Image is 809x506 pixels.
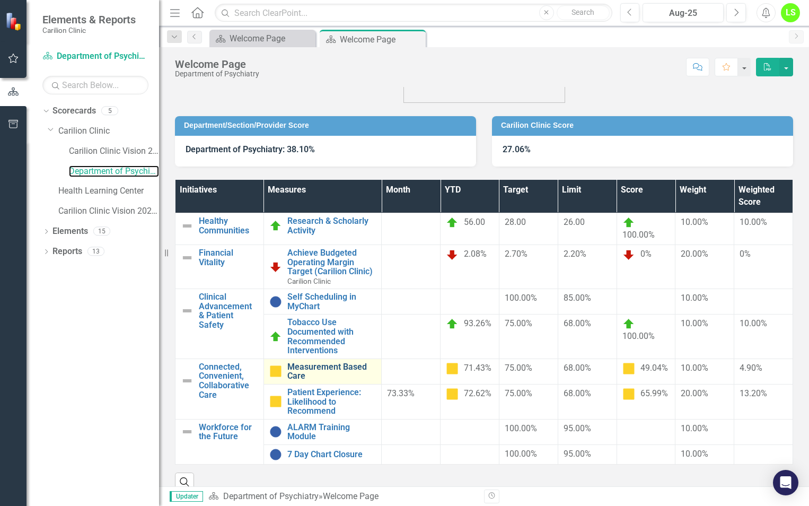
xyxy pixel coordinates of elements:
[269,220,282,232] img: On Target
[199,248,258,267] a: Financial Vitality
[740,249,751,259] span: 0%
[740,363,762,373] span: 4.90%
[263,445,382,465] td: Double-Click to Edit Right Click for Context Menu
[571,8,594,16] span: Search
[681,363,708,373] span: 10.00%
[181,374,194,387] img: Not Defined
[464,217,485,227] span: 56.00
[42,76,148,94] input: Search Below...
[740,318,767,328] span: 10.00%
[681,217,708,227] span: 10.00%
[564,217,585,227] span: 26.00
[175,213,264,245] td: Double-Click to Edit Right Click for Context Menu
[181,220,194,232] img: Not Defined
[199,423,258,441] a: Workforce for the Future
[58,185,159,197] a: Health Learning Center
[446,318,459,330] img: On Target
[269,395,282,408] img: Caution
[287,292,376,311] a: Self Scheduling in MyChart
[269,448,282,461] img: No Information
[464,249,487,259] span: 2.08%
[263,289,382,315] td: Double-Click to Edit Right Click for Context Menu
[287,450,376,459] a: 7 Day Chart Closure
[101,107,118,116] div: 5
[93,227,110,236] div: 15
[740,217,767,227] span: 10.00%
[557,5,610,20] button: Search
[269,365,282,378] img: Caution
[263,359,382,384] td: Double-Click to Edit Right Click for Context Menu
[42,13,136,26] span: Elements & Reports
[681,249,708,259] span: 20.00%
[52,105,96,117] a: Scorecards
[640,363,668,373] span: 49.04%
[505,217,526,227] span: 28.00
[170,491,203,502] span: Updater
[505,388,532,398] span: 75.00%
[215,4,612,22] input: Search ClearPoint...
[340,33,423,46] div: Welcome Page
[622,318,635,330] img: On Target
[175,245,264,289] td: Double-Click to Edit Right Click for Context Menu
[622,388,635,400] img: Caution
[58,205,159,217] a: Carilion Clinic Vision 2025 (Full Version)
[564,318,591,328] span: 68.00%
[464,319,491,329] span: 93.26%
[181,304,194,317] img: Not Defined
[323,491,379,501] div: Welcome Page
[269,330,282,343] img: On Target
[781,3,800,22] button: LS
[69,145,159,158] a: Carilion Clinic Vision 2025 Scorecard
[263,419,382,444] td: Double-Click to Edit Right Click for Context Menu
[186,144,315,154] strong: Department of Psychiatry: 38.10%
[503,144,531,154] strong: 27.06%
[740,388,767,398] span: 13.20%
[446,216,459,229] img: On Target
[269,425,282,438] img: No Information
[622,248,635,261] img: Below Plan
[263,213,382,245] td: Double-Click to Edit Right Click for Context Menu
[505,423,537,433] span: 100.00%
[464,363,491,373] span: 71.43%
[505,318,532,328] span: 75.00%
[643,3,724,22] button: Aug-25
[640,388,668,398] span: 65.99%
[646,7,720,20] div: Aug-25
[42,26,136,34] small: Carilion Clinic
[263,315,382,359] td: Double-Click to Edit Right Click for Context Menu
[564,363,591,373] span: 68.00%
[175,289,264,359] td: Double-Click to Edit Right Click for Context Menu
[287,388,376,416] a: Patient Experience: Likelihood to Recommend
[287,423,376,441] a: ALARM Training Module
[199,292,258,329] a: Clinical Advancement & Patient Safety
[87,247,104,256] div: 13
[681,388,708,398] span: 20.00%
[446,248,459,261] img: Below Plan
[175,359,264,419] td: Double-Click to Edit Right Click for Context Menu
[505,449,537,459] span: 100.00%
[564,449,591,459] span: 95.00%
[58,125,159,137] a: Carilion Clinic
[263,385,382,420] td: Double-Click to Edit Right Click for Context Menu
[446,388,459,400] img: Caution
[287,318,376,355] a: Tobacco Use Documented with Recommended Interventions
[52,225,88,238] a: Elements
[208,491,476,503] div: »
[230,32,313,45] div: Welcome Page
[199,362,258,399] a: Connected, Convenient, Collaborative Care
[681,423,708,433] span: 10.00%
[622,230,655,240] span: 100.00%
[564,388,591,398] span: 68.00%
[69,165,159,178] a: Department of Psychiatry
[564,249,586,259] span: 2.20%
[199,216,258,235] a: Healthy Communities
[505,363,532,373] span: 75.00%
[175,58,259,70] div: Welcome Page
[622,331,655,341] span: 100.00%
[681,449,708,459] span: 10.00%
[269,295,282,308] img: No Information
[640,249,652,259] span: 0%
[5,12,24,31] img: ClearPoint Strategy
[175,70,259,78] div: Department of Psychiatry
